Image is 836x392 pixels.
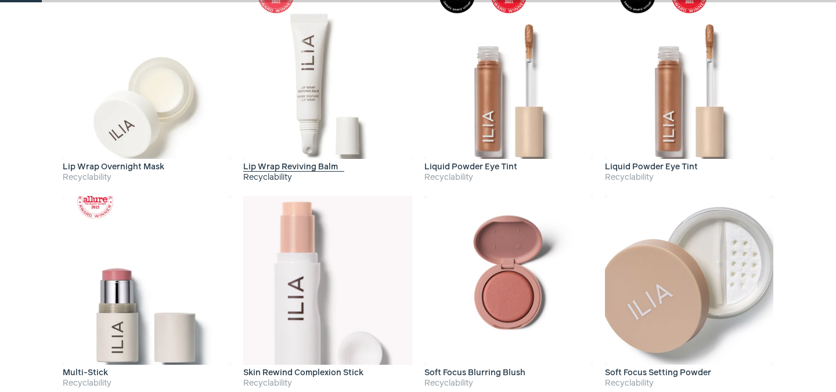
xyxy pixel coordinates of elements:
[63,369,114,377] span: Multi-Stick
[424,378,593,390] h4: Recyclability
[63,378,231,390] h4: Recyclability
[243,163,344,171] span: Lip Wrap Reviving Balm
[63,196,231,389] a: Multi-Stick Multi-Stick Recyclability
[605,369,718,377] span: Soft Focus Setting Powder
[424,163,524,171] span: Liquid Powder Eye Tint
[63,196,231,364] img: Multi-Stick
[605,196,773,389] a: Soft Focus Setting Powder Soft Focus Setting Powder Recyclability
[605,369,718,378] h3: Soft Focus Setting Powder
[243,172,412,184] h4: Recyclability
[243,378,412,390] h4: Recyclability
[605,163,704,172] h3: Liquid Powder Eye Tint
[243,196,412,389] a: Skin Rewind Complexion Stick Skin Rewind Complexion Stick Recyclability
[605,172,773,184] h4: Recyclability
[243,163,344,172] h3: Lip Wrap Reviving Balm
[424,369,532,378] h3: Soft Focus Blurring Blush
[63,369,114,378] h3: Multi-Stick
[605,196,773,364] img: Soft Focus Setting Powder
[424,196,593,389] a: Soft Focus Blurring Blush Soft Focus Blurring Blush Recyclability
[243,369,370,378] h3: Skin Rewind Complexion Stick
[424,369,532,377] span: Soft Focus Blurring Blush
[605,163,704,171] span: Liquid Powder Eye Tint
[243,196,412,364] img: Skin Rewind Complexion Stick
[605,378,773,390] h4: Recyclability
[63,163,171,171] span: Lip Wrap Overnight Mask
[424,172,593,184] h4: Recyclability
[243,369,370,377] span: Skin Rewind Complexion Stick
[424,163,524,172] h3: Liquid Powder Eye Tint
[63,172,231,184] h4: Recyclability
[424,196,593,364] img: Soft Focus Blurring Blush
[63,163,171,172] h3: Lip Wrap Overnight Mask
